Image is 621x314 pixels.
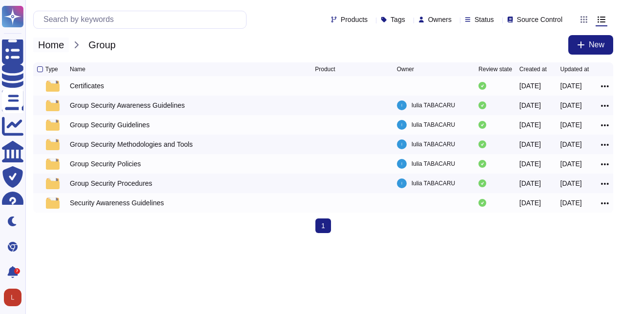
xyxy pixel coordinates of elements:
[397,66,414,72] span: Owner
[46,197,60,209] img: folder
[39,11,246,28] input: Search by keywords
[70,198,164,208] div: Security Awareness Guidelines
[70,81,104,91] div: Certificates
[397,100,407,110] img: user
[70,66,85,72] span: Name
[397,120,407,130] img: user
[560,120,582,130] div: [DATE]
[4,289,21,306] img: user
[341,16,368,23] span: Products
[397,159,407,169] img: user
[589,41,604,49] span: New
[45,66,58,72] span: Type
[397,178,407,188] img: user
[14,268,20,274] div: 7
[46,119,60,131] img: folder
[46,80,60,92] img: folder
[519,139,541,149] div: [DATE]
[33,38,69,52] span: Home
[70,100,185,110] div: Group Security Awareness Guidelines
[412,178,455,188] span: Iulia TABACARU
[46,177,60,189] img: folder
[70,178,152,188] div: Group Security Procedures
[560,198,582,208] div: [DATE]
[560,81,582,91] div: [DATE]
[560,66,589,72] span: Updated at
[519,120,541,130] div: [DATE]
[519,159,541,169] div: [DATE]
[412,139,455,149] span: Iulia TABACARU
[397,139,407,149] img: user
[519,81,541,91] div: [DATE]
[519,66,547,72] span: Created at
[519,198,541,208] div: [DATE]
[315,66,335,72] span: Product
[46,99,60,111] img: folder
[83,38,121,52] span: Group
[478,66,512,72] span: Review state
[519,178,541,188] div: [DATE]
[315,218,331,233] span: 1
[2,287,28,308] button: user
[428,16,452,23] span: Owners
[70,159,141,169] div: Group Security Policies
[412,120,455,130] span: Iulia TABACARU
[519,100,541,110] div: [DATE]
[517,16,562,23] span: Source Control
[568,35,613,55] button: New
[560,139,582,149] div: [DATE]
[475,16,494,23] span: Status
[46,158,60,170] img: folder
[391,16,405,23] span: Tags
[46,138,60,150] img: folder
[412,100,455,110] span: Iulia TABACARU
[560,159,582,169] div: [DATE]
[560,100,582,110] div: [DATE]
[70,139,193,149] div: Group Security Methodologies and Tools
[560,178,582,188] div: [DATE]
[412,159,455,169] span: Iulia TABACARU
[70,120,149,130] div: Group Security Guidelines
